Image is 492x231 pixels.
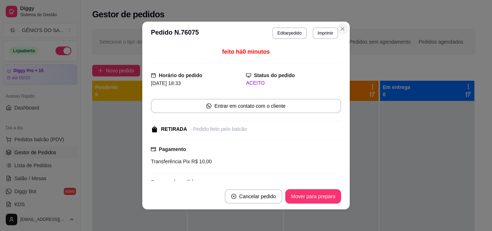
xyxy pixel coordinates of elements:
[337,23,348,35] button: Close
[161,125,187,133] div: RETIRADA
[231,194,236,199] span: close-circle
[190,125,247,133] div: - Pedido feito pelo balcão
[313,27,338,39] button: Imprimir
[151,27,199,39] h3: Pedido N. 76075
[222,49,270,55] span: feito há 0 minutos
[159,72,202,78] strong: Horário do pedido
[285,189,341,204] button: Mover para preparo
[151,80,181,86] span: [DATE] 18:33
[151,147,156,152] span: credit-card
[254,72,295,78] strong: Status do pedido
[159,146,186,152] strong: Pagamento
[246,73,251,78] span: desktop
[151,179,196,185] strong: Resumo do pedido
[190,159,212,164] span: R$ 10,00
[206,103,211,108] span: whats-app
[246,79,341,87] div: ACEITO
[151,99,341,113] button: whats-appEntrar em contato com o cliente
[225,189,282,204] button: close-circleCancelar pedido
[151,73,156,78] span: calendar
[272,27,307,39] button: Editarpedido
[151,159,190,164] span: Transferência Pix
